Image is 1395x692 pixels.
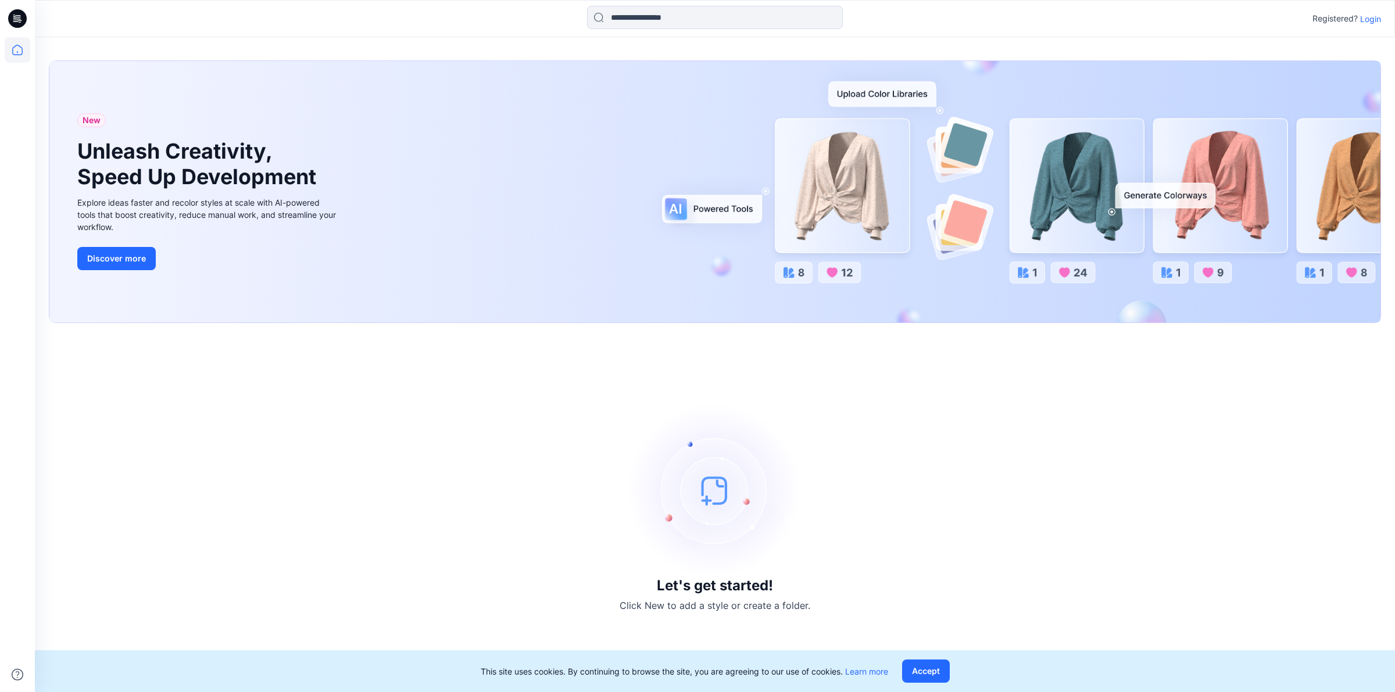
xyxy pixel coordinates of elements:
div: Explore ideas faster and recolor styles at scale with AI-powered tools that boost creativity, red... [77,196,339,233]
p: This site uses cookies. By continuing to browse the site, you are agreeing to our use of cookies. [481,665,888,677]
a: Discover more [77,247,339,270]
p: Click New to add a style or create a folder. [620,598,810,612]
button: Discover more [77,247,156,270]
p: Registered? [1312,12,1358,26]
p: Login [1360,13,1381,25]
button: Accept [902,659,950,683]
h1: Unleash Creativity, Speed Up Development [77,139,321,189]
span: New [83,113,101,127]
h3: Let's get started! [657,578,773,594]
a: Learn more [845,666,888,676]
img: empty-state-image.svg [628,403,802,578]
